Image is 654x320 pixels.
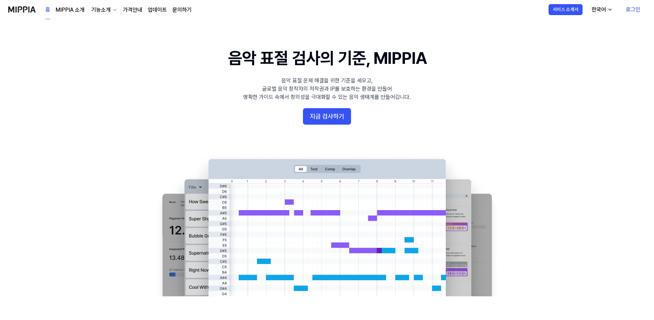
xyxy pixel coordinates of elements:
[303,108,351,125] button: 지금 검사하기
[56,6,84,14] a: MIPPIA 소개
[549,4,583,15] button: 서비스 소개서
[45,0,50,19] a: 홈
[172,6,192,14] a: 문의하기
[123,6,142,14] a: 가격안내
[586,3,617,16] button: 한국어
[228,47,426,70] h1: 음악 표절 검사의 기준, MIPPIA
[590,5,607,14] div: 한국어
[90,6,112,14] div: 기능소개
[243,77,411,101] div: 음악 표절 문제 해결을 위한 기준을 세우고, 글로벌 음악 창작자의 저작권과 IP를 보호하는 환경을 만들어 명확한 가이드 속에서 창의성을 극대화할 수 있는 음악 생태계를 만들어...
[148,152,506,296] img: main Image
[90,6,117,14] button: 기능소개
[148,6,167,14] a: 업데이트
